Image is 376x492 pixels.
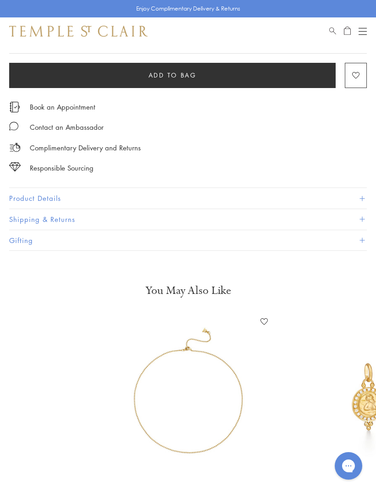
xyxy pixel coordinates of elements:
[329,26,336,37] a: Search
[359,26,367,37] button: Open navigation
[30,122,104,133] div: Contact an Ambassador
[105,314,271,481] img: N88805-BC16EXT
[9,142,21,153] img: icon_delivery.svg
[136,4,240,13] p: Enjoy Complimentary Delivery & Returns
[344,26,351,37] a: Open Shopping Bag
[23,283,353,298] h3: You May Also Like
[9,209,367,230] button: Shipping & Returns
[9,188,367,209] button: Product Details
[30,142,141,154] p: Complimentary Delivery and Returns
[30,102,95,112] a: Book an Appointment
[149,70,197,80] span: Add to bag
[9,162,21,171] img: icon_sourcing.svg
[9,102,20,112] img: icon_appointment.svg
[9,26,148,37] img: Temple St. Clair
[9,63,336,88] button: Add to bag
[30,162,94,174] div: Responsible Sourcing
[9,122,18,131] img: MessageIcon-01_2.svg
[9,230,367,251] button: Gifting
[330,449,367,483] iframe: Gorgias live chat messenger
